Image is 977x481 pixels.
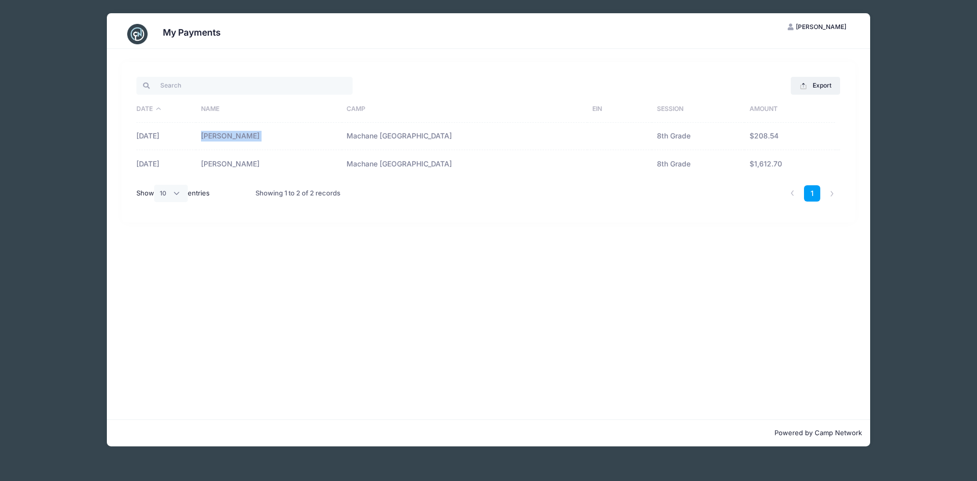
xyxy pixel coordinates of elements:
div: Showing 1 to 2 of 2 records [255,182,340,205]
td: [DATE] [136,150,196,177]
th: EIN: activate to sort column ascending [587,96,652,123]
td: $208.54 [744,123,835,150]
span: [PERSON_NAME] [796,23,846,31]
button: Export [791,77,840,94]
th: Date: activate to sort column descending [136,96,196,123]
td: [DATE] [136,123,196,150]
td: Machane [GEOGRAPHIC_DATA] [342,123,587,150]
a: 1 [804,185,821,202]
label: Show entries [136,185,210,202]
td: 8th Grade [652,150,744,177]
img: CampNetwork [127,24,148,44]
th: Name: activate to sort column ascending [196,96,342,123]
th: Amount: activate to sort column ascending [744,96,835,123]
td: [PERSON_NAME] [196,150,342,177]
td: $1,612.70 [744,150,835,177]
button: [PERSON_NAME] [779,18,855,36]
td: Machane [GEOGRAPHIC_DATA] [342,150,587,177]
td: 8th Grade [652,123,744,150]
td: [PERSON_NAME] [196,123,342,150]
select: Showentries [154,185,188,202]
th: Session: activate to sort column ascending [652,96,744,123]
th: Camp: activate to sort column ascending [342,96,587,123]
h3: My Payments [163,27,221,38]
input: Search [136,77,353,94]
p: Powered by Camp Network [115,428,862,438]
